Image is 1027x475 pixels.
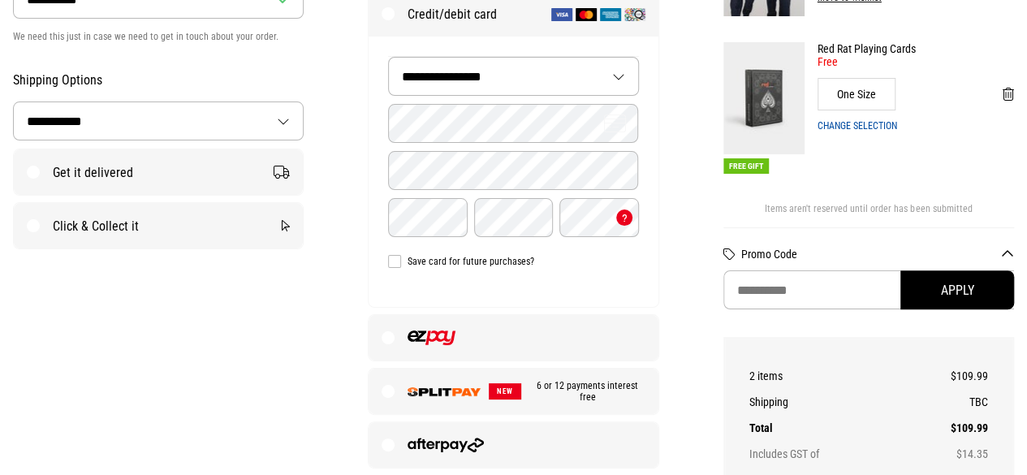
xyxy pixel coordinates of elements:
input: Card Number [388,104,638,143]
th: 2 items [749,363,905,389]
img: Red Rat Playing Cards [723,42,805,154]
input: Name on Card [388,151,638,190]
input: Month (MM) [388,198,467,237]
span: Free [818,55,838,68]
th: Shipping [749,389,905,415]
img: American Express [600,8,621,21]
label: Save card for future purchases? [388,255,639,268]
td: $14.35 [904,441,988,467]
button: Open LiveChat chat widget [13,6,62,55]
span: Free Gift [723,158,769,174]
span: 6 or 12 payments interest free [521,380,645,403]
select: Country [14,102,303,140]
td: TBC [904,389,988,415]
h2: Shipping Options [13,72,304,89]
button: Apply [900,270,1014,309]
label: Click & Collect it [14,203,303,248]
a: Red Rat Playing Cards [818,42,1014,55]
img: Q Card [624,8,645,21]
td: $109.99 [904,415,988,441]
div: One Size [818,78,895,110]
img: Visa [551,8,572,21]
button: Promo Code [741,248,1014,261]
button: Change selection [818,120,897,132]
span: NEW [489,383,521,399]
td: $109.99 [904,363,988,389]
button: Remove from cart [990,78,1027,110]
input: CVC [559,198,638,237]
p: We need this just in case we need to get in touch about your order. [13,27,304,46]
label: Get it delivered [14,149,303,195]
button: What's a CVC? [616,209,632,226]
div: Items aren't reserved until order has been submitted [723,203,1014,227]
input: Promo Code [723,270,1014,309]
img: EZPAY [408,330,455,345]
input: Year (YY) [474,198,553,237]
img: Mastercard [576,8,597,21]
th: Includes GST of [749,441,905,467]
img: SPLITPAY [408,387,481,396]
th: Total [749,415,905,441]
img: Afterpay [408,438,483,452]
